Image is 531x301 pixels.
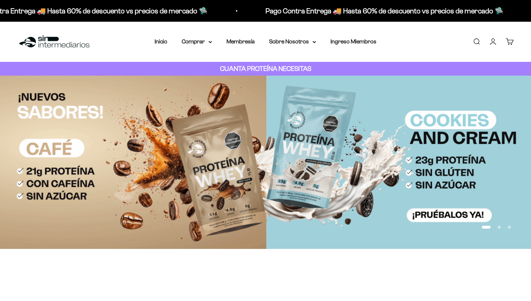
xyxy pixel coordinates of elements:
a: Ingreso Miembros [331,38,376,44]
strong: CUANTA PROTEÍNA NECESITAS [220,65,311,72]
p: Pago Contra Entrega 🚚 Hasta 60% de descuento vs precios de mercado 🛸 [265,5,503,17]
a: Membresía [226,38,255,44]
summary: Comprar [182,37,212,46]
a: Inicio [155,38,167,44]
summary: Sobre Nosotros [269,37,316,46]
